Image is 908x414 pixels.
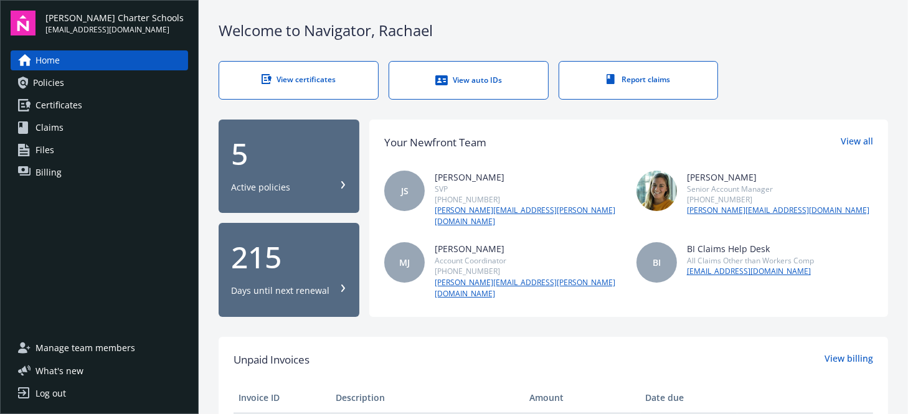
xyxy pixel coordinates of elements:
[11,162,188,182] a: Billing
[399,256,410,269] span: MJ
[231,285,329,297] div: Days until next renewal
[389,61,549,100] a: View auto IDs
[11,338,188,358] a: Manage team members
[35,162,62,182] span: Billing
[331,383,524,413] th: Description
[435,242,621,255] div: [PERSON_NAME]
[841,134,873,151] a: View all
[35,95,82,115] span: Certificates
[219,61,379,100] a: View certificates
[435,171,621,184] div: [PERSON_NAME]
[435,184,621,194] div: SVP
[687,242,814,255] div: BI Claims Help Desk
[234,383,331,413] th: Invoice ID
[11,364,103,377] button: What's new
[11,140,188,160] a: Files
[687,266,814,277] a: [EMAIL_ADDRESS][DOMAIN_NAME]
[35,118,64,138] span: Claims
[414,74,523,87] div: View auto IDs
[45,11,188,35] button: [PERSON_NAME] Charter Schools[EMAIL_ADDRESS][DOMAIN_NAME]
[231,242,347,272] div: 215
[45,11,184,24] span: [PERSON_NAME] Charter Schools
[384,134,486,151] div: Your Newfront Team
[435,277,621,299] a: [PERSON_NAME][EMAIL_ADDRESS][PERSON_NAME][DOMAIN_NAME]
[825,352,873,368] a: View billing
[11,50,188,70] a: Home
[219,20,888,41] div: Welcome to Navigator , Rachael
[636,171,677,211] img: photo
[11,118,188,138] a: Claims
[33,73,64,93] span: Policies
[244,74,353,85] div: View certificates
[435,205,621,227] a: [PERSON_NAME][EMAIL_ADDRESS][PERSON_NAME][DOMAIN_NAME]
[435,194,621,205] div: [PHONE_NUMBER]
[584,74,693,85] div: Report claims
[641,383,738,413] th: Date due
[35,140,54,160] span: Files
[35,364,83,377] span: What ' s new
[35,338,135,358] span: Manage team members
[687,255,814,266] div: All Claims Other than Workers Comp
[35,50,60,70] span: Home
[231,139,347,169] div: 5
[11,73,188,93] a: Policies
[435,255,621,266] div: Account Coordinator
[219,223,359,317] button: 215Days until next renewal
[559,61,719,100] a: Report claims
[435,266,621,276] div: [PHONE_NUMBER]
[11,95,188,115] a: Certificates
[45,24,184,35] span: [EMAIL_ADDRESS][DOMAIN_NAME]
[687,184,869,194] div: Senior Account Manager
[11,11,35,35] img: navigator-logo.svg
[219,120,359,214] button: 5Active policies
[524,383,641,413] th: Amount
[231,181,290,194] div: Active policies
[687,171,869,184] div: [PERSON_NAME]
[687,205,869,216] a: [PERSON_NAME][EMAIL_ADDRESS][DOMAIN_NAME]
[653,256,661,269] span: BI
[401,184,409,197] span: JS
[234,352,310,368] span: Unpaid Invoices
[687,194,869,205] div: [PHONE_NUMBER]
[35,383,66,403] div: Log out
